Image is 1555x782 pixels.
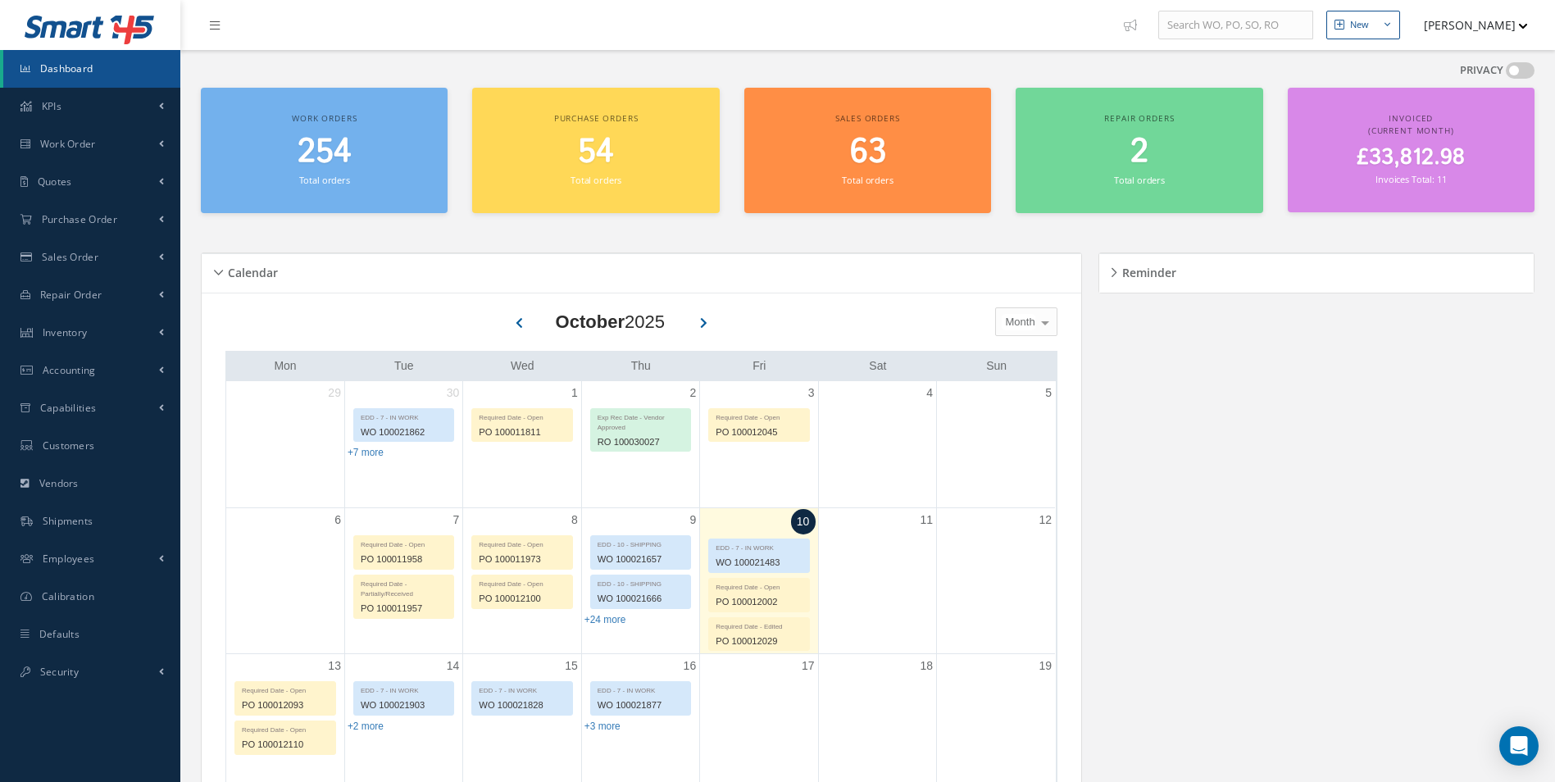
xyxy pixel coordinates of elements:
div: EDD - 7 - IN WORK [354,409,453,423]
a: Purchase orders 54 Total orders [472,88,719,213]
div: Required Date - Partially/Received [354,575,453,599]
a: Show 24 more events [584,614,626,625]
a: October 6, 2025 [331,508,344,532]
a: October 3, 2025 [805,381,818,405]
div: Required Date - Open [472,409,571,423]
td: September 29, 2025 [226,381,344,508]
span: Accounting [43,363,96,377]
a: Sunday [983,356,1010,376]
span: Vendors [39,476,79,490]
div: PO 100012029 [709,632,808,651]
a: September 29, 2025 [325,381,344,405]
td: October 2, 2025 [581,381,699,508]
span: Inventory [43,325,88,339]
a: October 13, 2025 [325,654,344,678]
div: WO 100021657 [591,550,690,569]
td: October 4, 2025 [818,381,936,508]
a: Work orders 254 Total orders [201,88,448,213]
a: October 11, 2025 [916,508,936,532]
td: October 6, 2025 [226,507,344,654]
td: October 12, 2025 [937,507,1055,654]
span: Repair orders [1104,112,1174,124]
a: October 1, 2025 [568,381,581,405]
span: Invoiced [1389,112,1433,124]
a: Saturday [866,356,889,376]
div: Required Date - Open [709,409,808,423]
div: EDD - 7 - IN WORK [591,682,690,696]
a: Friday [749,356,769,376]
div: EDD - 7 - IN WORK [472,682,571,696]
label: PRIVACY [1460,62,1503,79]
div: WO 100021666 [591,589,690,608]
span: Defaults [39,627,80,641]
div: RO 100030027 [591,433,690,452]
a: October 12, 2025 [1035,508,1055,532]
span: 254 [298,129,352,175]
div: Required Date - Open [235,682,335,696]
span: Sales orders [835,112,899,124]
a: September 30, 2025 [443,381,463,405]
td: October 5, 2025 [937,381,1055,508]
td: October 8, 2025 [463,507,581,654]
span: Quotes [38,175,72,189]
div: Open Intercom Messenger [1499,726,1539,766]
a: Show 3 more events [584,721,621,732]
div: New [1350,18,1369,32]
a: October 16, 2025 [680,654,700,678]
div: Exp Rec Date - Vendor Approved [591,409,690,433]
div: PO 100012110 [235,735,335,754]
a: Repair orders 2 Total orders [1016,88,1262,213]
div: WO 100021903 [354,696,453,715]
a: October 4, 2025 [923,381,936,405]
div: WO 100021483 [709,553,808,572]
div: Required Date - Edited [709,618,808,632]
input: Search WO, PO, SO, RO [1158,11,1313,40]
button: [PERSON_NAME] [1408,9,1528,41]
span: Security [40,665,79,679]
div: PO 100012100 [472,589,571,608]
div: PO 100011957 [354,599,453,618]
div: PO 100011973 [472,550,571,569]
div: WO 100021828 [472,696,571,715]
div: Required Date - Open [235,721,335,735]
div: Required Date - Open [472,536,571,550]
a: Monday [271,356,299,376]
b: October [556,311,625,332]
td: October 11, 2025 [818,507,936,654]
small: Total orders [299,174,350,186]
div: PO 100012045 [709,423,808,442]
div: EDD - 7 - IN WORK [354,682,453,696]
small: Total orders [842,174,893,186]
span: Sales Order [42,250,98,264]
h5: Calendar [223,261,278,280]
a: October 15, 2025 [562,654,581,678]
td: October 9, 2025 [581,507,699,654]
div: EDD - 10 - SHIPPING [591,575,690,589]
a: October 8, 2025 [568,508,581,532]
div: PO 100012002 [709,593,808,612]
a: Dashboard [3,50,180,88]
div: 2025 [556,308,665,335]
td: September 30, 2025 [344,381,462,508]
td: October 7, 2025 [344,507,462,654]
span: Capabilities [40,401,97,415]
div: WO 100021862 [354,423,453,442]
span: Shipments [43,514,93,528]
small: Total orders [571,174,621,186]
span: KPIs [42,99,61,113]
a: Show 7 more events [348,447,384,458]
h5: Reminder [1117,261,1176,280]
a: October 2, 2025 [686,381,699,405]
td: October 1, 2025 [463,381,581,508]
a: October 7, 2025 [450,508,463,532]
div: Required Date - Open [472,575,571,589]
span: Work orders [292,112,357,124]
div: WO 100021877 [591,696,690,715]
a: October 10, 2025 [791,509,816,534]
span: (Current Month) [1368,125,1454,136]
span: Customers [43,439,95,452]
span: £33,812.98 [1357,142,1465,174]
span: Dashboard [40,61,93,75]
div: PO 100011811 [472,423,571,442]
td: October 10, 2025 [700,507,818,654]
